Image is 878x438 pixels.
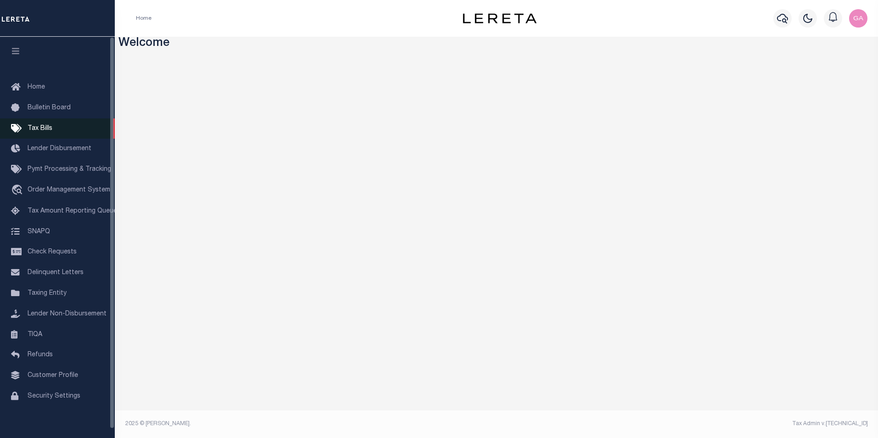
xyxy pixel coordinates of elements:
[118,37,875,51] h3: Welcome
[28,166,111,173] span: Pymt Processing & Tracking
[28,270,84,276] span: Delinquent Letters
[118,420,497,428] div: 2025 © [PERSON_NAME].
[28,393,80,399] span: Security Settings
[28,208,117,214] span: Tax Amount Reporting Queue
[28,105,71,111] span: Bulletin Board
[28,352,53,358] span: Refunds
[136,14,152,22] li: Home
[28,249,77,255] span: Check Requests
[28,372,78,379] span: Customer Profile
[28,125,52,132] span: Tax Bills
[28,187,110,193] span: Order Management System
[11,185,26,197] i: travel_explore
[28,228,50,235] span: SNAPQ
[28,331,42,337] span: TIQA
[28,311,107,317] span: Lender Non-Disbursement
[503,420,868,428] div: Tax Admin v.[TECHNICAL_ID]
[28,290,67,297] span: Taxing Entity
[463,13,536,23] img: logo-dark.svg
[28,84,45,90] span: Home
[849,9,867,28] img: svg+xml;base64,PHN2ZyB4bWxucz0iaHR0cDovL3d3dy53My5vcmcvMjAwMC9zdmciIHBvaW50ZXItZXZlbnRzPSJub25lIi...
[28,146,91,152] span: Lender Disbursement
